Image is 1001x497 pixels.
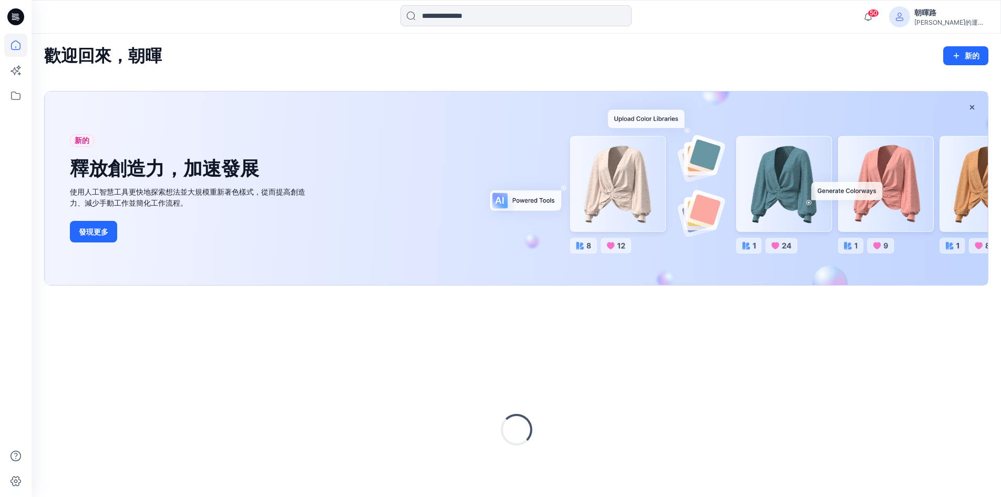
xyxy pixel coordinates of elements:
font: [PERSON_NAME]的運動 G... [914,18,995,26]
svg: 頭像 [895,13,904,21]
button: 新的 [943,46,988,65]
button: 發現更多 [70,221,117,242]
a: 發現更多 [70,221,306,242]
font: 新的 [75,136,89,145]
font: 使用人工智慧工具更快地探索想法並大規模重新著色樣式，從而提高創造力、減少手動工作並簡化工作流程。 [70,187,305,207]
font: 歡迎回來，朝暉 [44,45,162,66]
font: 釋放創造力，加速發展 [70,157,259,180]
font: 發現更多 [79,227,108,236]
font: 50 [870,9,878,17]
font: 朝暉路 [914,8,936,17]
